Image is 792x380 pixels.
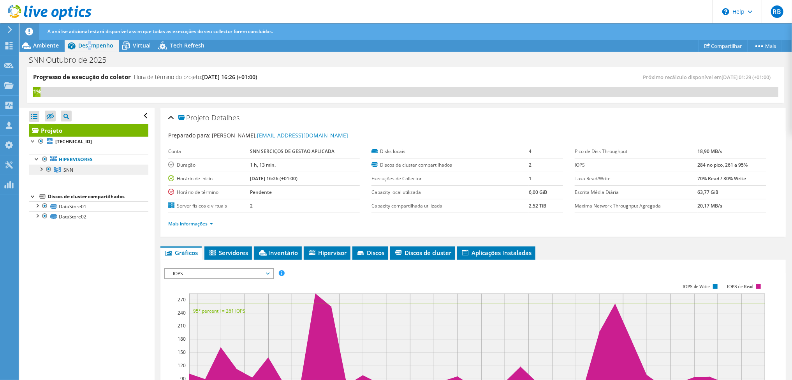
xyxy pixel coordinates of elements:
h4: Hora de término do projeto: [134,73,257,81]
label: Escrita Média Diária [575,188,698,196]
label: Pico de Disk Throughput [575,148,698,155]
span: Ambiente [33,42,59,49]
text: 150 [178,349,186,355]
span: Detalhes [211,113,239,122]
b: 2 [250,202,253,209]
a: Mais informações [168,220,213,227]
b: SNN SERCIÇOS DE GESTAO APLICADA [250,148,334,155]
b: [TECHNICAL_ID] [55,138,92,145]
text: 95° percentil = 261 IOPS [193,308,245,314]
a: [EMAIL_ADDRESS][DOMAIN_NAME] [257,132,348,139]
h1: SNN Outubro de 2025 [25,56,118,64]
text: IOPS de Read [727,284,753,289]
label: Server físicos e virtuais [168,202,250,210]
b: 2,52 TiB [529,202,546,209]
b: 284 no pico, 261 a 95% [698,162,748,168]
div: Discos de cluster compartilhados [48,192,148,201]
a: Hipervisores [29,155,148,165]
label: Horário de término [168,188,250,196]
b: 20,17 MB/s [698,202,723,209]
label: Preparado para: [168,132,211,139]
b: [DATE] 16:26 (+01:00) [250,175,297,182]
text: 240 [178,310,186,316]
span: Projeto [178,114,209,122]
span: Virtual [133,42,151,49]
a: SNN [29,165,148,175]
b: 18,90 MB/s [698,148,723,155]
span: Discos [356,249,384,257]
label: Execuções de Collector [371,175,529,183]
label: Disks locais [371,148,529,155]
a: [TECHNICAL_ID] [29,137,148,147]
text: 180 [178,336,186,342]
label: IOPS [575,161,698,169]
span: A análise adicional estará disponível assim que todas as execuções do seu collector forem concluí... [48,28,273,35]
span: IOPS [169,269,269,278]
span: [PERSON_NAME], [212,132,348,139]
b: 2 [529,162,532,168]
label: Discos de cluster compartilhados [371,161,529,169]
b: Pendente [250,189,272,195]
label: Conta [168,148,250,155]
label: Maxima Network Throughput Agregada [575,202,698,210]
text: IOPS de Write [683,284,710,289]
span: SNN [63,167,73,173]
b: 6,00 GiB [529,189,547,195]
span: Inventário [258,249,298,257]
a: Compartilhar [698,40,748,52]
text: 210 [178,322,186,329]
text: 120 [178,362,186,369]
span: Gráficos [164,249,198,257]
span: Tech Refresh [170,42,204,49]
div: 1% [33,87,40,96]
label: Duração [168,161,250,169]
b: 4 [529,148,532,155]
span: Aplicações Instaladas [461,249,532,257]
span: [DATE] 16:26 (+01:00) [202,73,257,81]
a: DataStore01 [29,201,148,211]
span: Próximo recálculo disponível em [643,74,774,81]
span: Servidores [208,249,248,257]
b: 70% Read / 30% Write [698,175,746,182]
label: Capacity compartilhada utilizada [371,202,529,210]
text: 270 [178,296,186,303]
span: RB [771,5,783,18]
span: Discos de cluster [394,249,451,257]
a: Mais [748,40,782,52]
span: [DATE] 01:29 (+01:00) [722,74,771,81]
svg: \n [722,8,729,15]
label: Horário de início [168,175,250,183]
label: Taxa Read/Write [575,175,698,183]
b: 1 h, 13 min. [250,162,276,168]
b: 1 [529,175,532,182]
b: 63,77 GiB [698,189,719,195]
span: Hipervisor [308,249,347,257]
span: Desempenho [78,42,113,49]
a: DataStore02 [29,211,148,222]
a: Projeto [29,124,148,137]
label: Capacity local utilizada [371,188,529,196]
